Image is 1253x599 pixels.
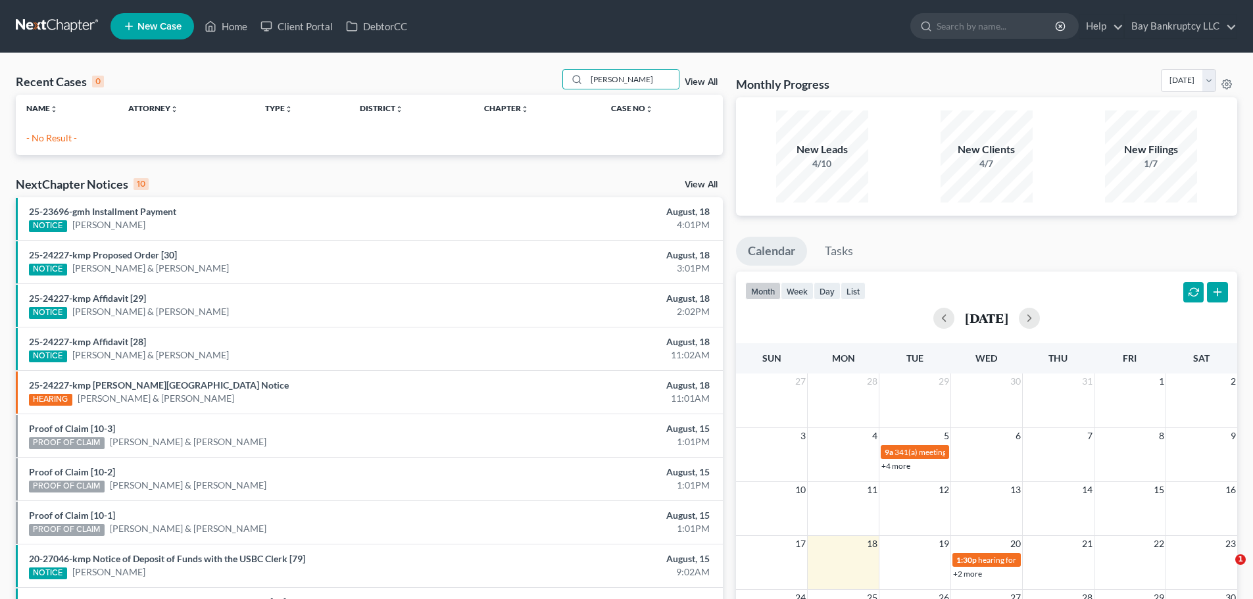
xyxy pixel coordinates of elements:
[491,305,710,318] div: 2:02PM
[521,105,529,113] i: unfold_more
[137,22,182,32] span: New Case
[895,447,1021,457] span: 341(a) meeting for [PERSON_NAME]
[491,205,710,218] div: August, 18
[794,536,807,552] span: 17
[491,466,710,479] div: August, 15
[491,565,710,579] div: 9:02AM
[491,292,710,305] div: August, 18
[16,176,149,192] div: NextChapter Notices
[1081,373,1094,389] span: 31
[953,569,982,579] a: +2 more
[866,373,879,389] span: 28
[1224,536,1237,552] span: 23
[72,218,145,231] a: [PERSON_NAME]
[1193,352,1210,364] span: Sat
[484,103,529,113] a: Chapterunfold_more
[265,103,293,113] a: Typeunfold_more
[685,180,718,189] a: View All
[745,282,781,300] button: month
[871,428,879,444] span: 4
[29,379,289,391] a: 25-24227-kmp [PERSON_NAME][GEOGRAPHIC_DATA] Notice
[1158,373,1166,389] span: 1
[29,437,105,449] div: PROOF OF CLAIM
[1014,428,1022,444] span: 6
[72,305,229,318] a: [PERSON_NAME] & [PERSON_NAME]
[1009,373,1022,389] span: 30
[29,524,105,536] div: PROOF OF CLAIM
[645,105,653,113] i: unfold_more
[29,350,67,362] div: NOTICE
[16,74,104,89] div: Recent Cases
[736,237,807,266] a: Calendar
[29,249,177,260] a: 25-24227-kmp Proposed Order [30]
[491,435,710,448] div: 1:01PM
[1081,482,1094,498] span: 14
[1224,482,1237,498] span: 16
[491,379,710,392] div: August, 18
[1229,373,1237,389] span: 2
[491,392,710,405] div: 11:01AM
[943,428,950,444] span: 5
[110,435,266,448] a: [PERSON_NAME] & [PERSON_NAME]
[937,14,1057,38] input: Search by name...
[491,348,710,362] div: 11:02AM
[941,157,1033,170] div: 4/7
[1009,536,1022,552] span: 20
[1079,14,1123,38] a: Help
[198,14,254,38] a: Home
[937,536,950,552] span: 19
[128,103,178,113] a: Attorneyunfold_more
[491,509,710,522] div: August, 15
[956,555,977,565] span: 1:30p
[29,206,176,217] a: 25-23696-gmh Installment Payment
[881,461,910,471] a: +4 more
[1208,554,1240,586] iframe: Intercom live chat
[1123,352,1137,364] span: Fri
[937,482,950,498] span: 12
[832,352,855,364] span: Mon
[491,422,710,435] div: August, 15
[885,447,893,457] span: 9a
[29,466,115,477] a: Proof of Claim [10-2]
[813,237,865,266] a: Tasks
[491,218,710,231] div: 4:01PM
[841,282,866,300] button: list
[285,105,293,113] i: unfold_more
[29,293,146,304] a: 25-24227-kmp Affidavit [29]
[799,428,807,444] span: 3
[762,352,781,364] span: Sun
[1152,536,1166,552] span: 22
[776,142,868,157] div: New Leads
[110,522,266,535] a: [PERSON_NAME] & [PERSON_NAME]
[29,423,115,434] a: Proof of Claim [10-3]
[491,522,710,535] div: 1:01PM
[978,555,1149,565] span: hearing for [PERSON_NAME] & [PERSON_NAME]
[339,14,414,38] a: DebtorCC
[491,262,710,275] div: 3:01PM
[685,78,718,87] a: View All
[1009,482,1022,498] span: 13
[72,348,229,362] a: [PERSON_NAME] & [PERSON_NAME]
[866,482,879,498] span: 11
[29,394,72,406] div: HEARING
[965,311,1008,325] h2: [DATE]
[29,264,67,276] div: NOTICE
[29,307,67,319] div: NOTICE
[29,220,67,232] div: NOTICE
[814,282,841,300] button: day
[134,178,149,190] div: 10
[491,552,710,565] div: August, 15
[72,565,145,579] a: [PERSON_NAME]
[1229,428,1237,444] span: 9
[254,14,339,38] a: Client Portal
[1235,554,1246,565] span: 1
[1081,536,1094,552] span: 21
[491,249,710,262] div: August, 18
[1158,428,1166,444] span: 8
[395,105,403,113] i: unfold_more
[72,262,229,275] a: [PERSON_NAME] & [PERSON_NAME]
[1048,352,1068,364] span: Thu
[975,352,997,364] span: Wed
[360,103,403,113] a: Districtunfold_more
[170,105,178,113] i: unfold_more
